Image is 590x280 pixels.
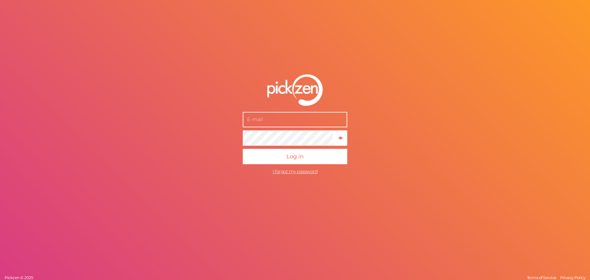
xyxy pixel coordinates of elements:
span: Privacy Policy [560,275,585,280]
a: Terms of Service [525,275,558,280]
span: Log in [286,153,304,160]
span: Terms of Service [527,275,557,280]
button: Log in [243,149,347,164]
a: I forgot my password [273,168,317,174]
a: Privacy Policy [559,275,587,280]
input: E-mail [243,112,347,127]
img: pz-logo-white.png [267,74,323,106]
a: Pickzen © 2025 [3,275,34,280]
